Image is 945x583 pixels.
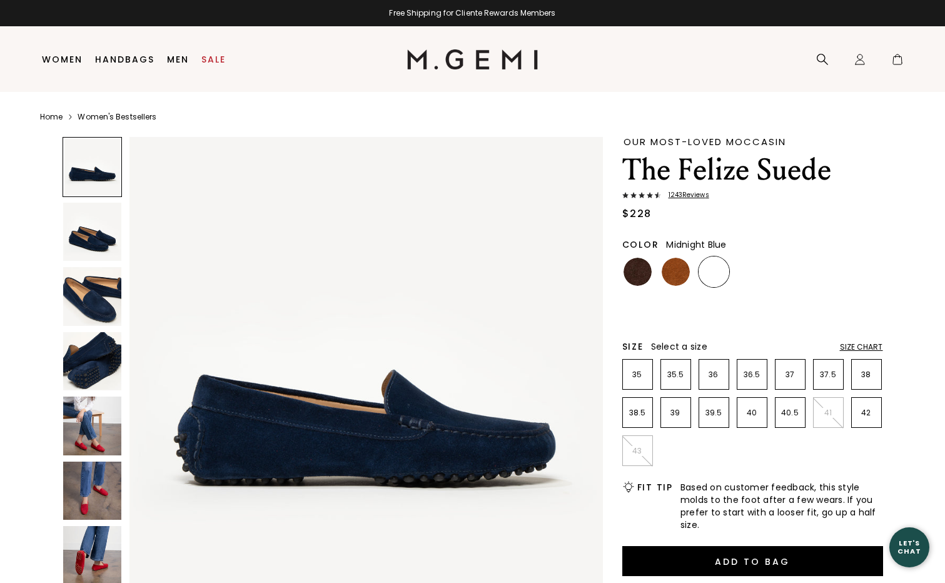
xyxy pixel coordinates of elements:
[623,408,652,418] p: 38.5
[95,54,154,64] a: Handbags
[63,462,122,520] img: The Felize Suede
[622,546,883,576] button: Add to Bag
[63,397,122,455] img: The Felize Suede
[852,370,881,380] p: 38
[661,408,690,418] p: 39
[201,54,226,64] a: Sale
[42,54,83,64] a: Women
[661,370,690,380] p: 35.5
[737,370,767,380] p: 36.5
[699,408,729,418] p: 39.5
[814,296,842,324] img: Burgundy
[622,206,652,221] div: $228
[624,296,652,324] img: Mushroom
[623,370,652,380] p: 35
[662,258,690,286] img: Saddle
[63,203,122,261] img: The Felize Suede
[776,408,805,418] p: 40.5
[852,408,881,418] p: 42
[840,342,883,352] div: Size Chart
[814,408,843,418] p: 41
[651,340,707,353] span: Select a size
[637,482,673,492] h2: Fit Tip
[622,342,644,352] h2: Size
[624,137,883,146] div: Our Most-Loved Moccasin
[700,296,728,324] img: Pistachio
[407,49,538,69] img: M.Gemi
[814,370,843,380] p: 37.5
[680,481,883,531] span: Based on customer feedback, this style molds to the foot after a few wears. If you prefer to star...
[63,332,122,391] img: The Felize Suede
[852,258,881,286] img: Sunset Red
[661,191,709,199] span: 1243 Review s
[666,238,726,251] span: Midnight Blue
[167,54,189,64] a: Men
[889,539,929,555] div: Let's Chat
[662,296,690,324] img: Leopard Print
[737,408,767,418] p: 40
[622,240,659,250] h2: Color
[700,258,728,286] img: Midnight Blue
[78,112,156,122] a: Women's Bestsellers
[40,112,63,122] a: Home
[738,296,766,324] img: Olive
[623,446,652,456] p: 43
[776,370,805,380] p: 37
[814,258,842,286] img: Black
[622,153,883,188] h1: The Felize Suede
[622,191,883,201] a: 1243Reviews
[63,267,122,326] img: The Felize Suede
[776,258,804,286] img: Gray
[699,370,729,380] p: 36
[624,258,652,286] img: Chocolate
[738,258,766,286] img: Latte
[776,296,804,324] img: Sunflower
